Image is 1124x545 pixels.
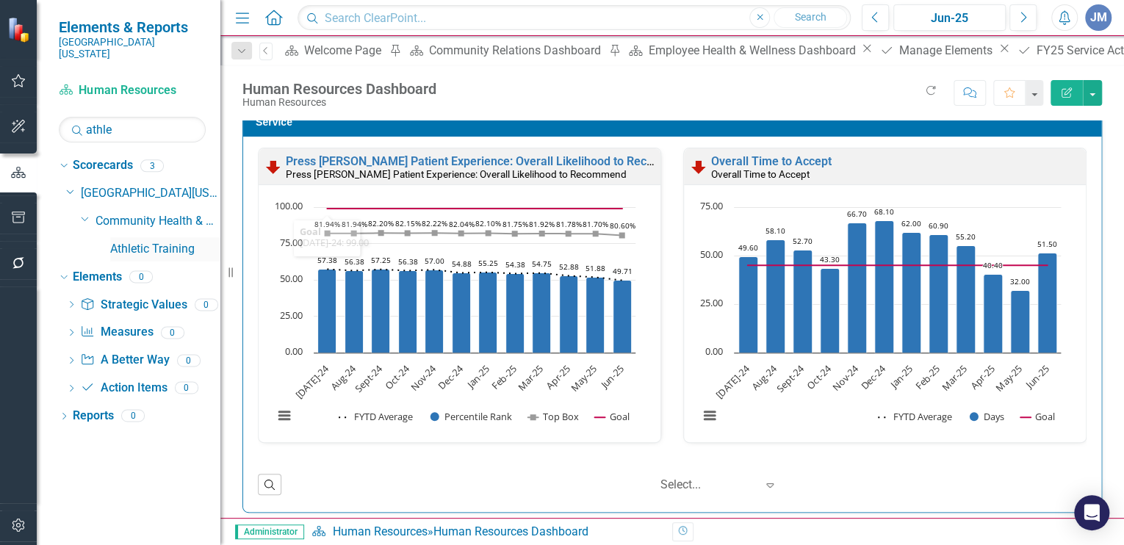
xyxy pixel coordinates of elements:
path: Feb-25, 54.375. Percentile Rank. [506,273,525,353]
text: Sept-24 [774,361,807,394]
path: Sept-24, 57.25. Percentile Rank. [372,269,390,353]
path: Mar-25, 55.2. Days. [957,245,976,353]
g: Percentile Rank, series 2 of 4. Bar series with 12 bars. [318,269,632,353]
svg: Interactive chart [266,200,643,438]
div: » [311,524,661,541]
button: JM [1085,4,1112,31]
text: Apr-25 [543,362,572,391]
text: 49.60 [738,242,758,253]
text: 54.38 [505,259,525,270]
input: Search ClearPoint... [298,5,851,31]
text: 56.38 [398,256,418,267]
text: 25.00 [280,308,303,322]
path: Mar-25, 81.9175. Top Box. [539,231,545,237]
text: Sept-24 [352,361,385,394]
path: Jan-25, 62. Days. [902,232,921,353]
button: View chart menu, Chart [699,405,720,426]
path: Feb-25, 60.9. Days. [929,234,948,353]
text: Jun-25 [597,362,626,391]
text: 82.15% [395,218,421,228]
text: 56.38 [345,256,364,267]
small: Overall Time to Accept [711,168,810,180]
text: 49.71 [613,266,633,276]
div: Double-Click to Edit [258,148,661,443]
text: Dec-24 [858,361,889,392]
path: Jun-25, 51.5. Days. [1038,253,1057,353]
text: 75.00 [280,236,303,249]
text: 52.70 [793,236,813,246]
div: Open Intercom Messenger [1074,495,1109,530]
text: 54.88 [452,259,472,269]
text: [DATE]-24 [713,361,752,401]
img: ClearPoint Strategy [7,16,33,42]
text: Jan-25 [463,362,492,391]
path: Sept-24, 52.7. Days. [793,250,813,353]
path: Jun-25, 80.6. Top Box. [619,232,625,238]
button: Show Percentile Rank [430,410,513,423]
text: 82.04% [449,219,475,229]
button: Jun-25 [893,4,1006,31]
text: 50.00 [700,248,723,261]
path: Sept-24, 82.2. Top Box. [378,230,384,236]
button: View chart menu, Chart [274,405,295,426]
text: 62.00 [901,218,921,228]
path: Oct-24, 56.375. Percentile Rank. [399,270,417,353]
path: Jul-24, 57.375. Percentile Rank. [318,269,336,353]
text: 80.60% [610,220,635,231]
text: Jun-25 [1022,362,1051,391]
text: Mar-25 [514,362,545,393]
g: Top Box, series 3 of 4. Line with 12 data points. [325,230,625,238]
button: Search [774,7,847,28]
a: Elements [73,269,122,286]
text: 100.00 [275,199,303,212]
img: Below Plan [690,158,707,176]
div: Welcome Page [304,41,386,59]
img: Below Plan [264,158,282,176]
text: 50.00 [280,272,303,285]
div: Employee Health & Wellness Dashboard [649,41,860,59]
path: Dec-24, 54.875. Percentile Rank. [453,272,471,353]
text: 57.00 [425,256,444,266]
a: Athletic Training [110,241,220,258]
path: May-25, 81.7025. Top Box. [593,231,599,237]
text: Oct-24 [804,361,834,391]
text: Jan-25 [886,362,915,391]
text: 0.00 [285,344,303,358]
div: Human Resources Dashboard [242,81,436,97]
path: Jul-24, 49.6. Days. [739,256,758,353]
path: Apr-25, 40.4. Days. [984,274,1003,353]
button: Show Goal [594,410,629,423]
div: Manage Elements [898,41,996,59]
path: Dec-24, 82.03875. Top Box. [458,231,464,237]
input: Search Below... [59,117,206,142]
text: Aug-24 [328,361,359,392]
a: Human Resources [59,82,206,99]
div: Chart. Highcharts interactive chart. [266,200,653,438]
path: Aug-24, 81.94. Top Box. [351,231,357,237]
text: 81.78% [556,219,582,229]
span: Elements & Reports [59,18,206,36]
text: 54.75 [532,259,552,269]
a: Manage Elements [874,41,996,59]
path: Nov-24, 66.7. Days. [848,223,867,353]
path: May-25, 51.875. Percentile Rank. [586,277,605,353]
div: Double-Click to Edit [683,148,1087,443]
text: 82.22% [422,218,447,228]
path: May-25, 32. Days. [1011,290,1030,353]
text: 75.00 [700,199,723,212]
text: [DATE]-24 [292,361,332,401]
text: 55.20 [956,231,976,242]
div: Human Resources [242,97,436,108]
text: 43.30 [820,254,840,264]
text: Feb-25 [912,362,943,392]
path: Oct-24, 43.3. Days. [821,268,840,353]
span: Search [795,11,826,23]
path: Oct-24, 82.1525. Top Box. [405,230,411,236]
text: 81.94% [342,219,367,229]
text: Feb-25 [489,362,519,392]
path: Mar-25, 54.75. Percentile Rank. [533,272,551,353]
button: Show Goal [1020,410,1055,423]
div: Jun-25 [898,10,1001,27]
a: Measures [80,324,153,341]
